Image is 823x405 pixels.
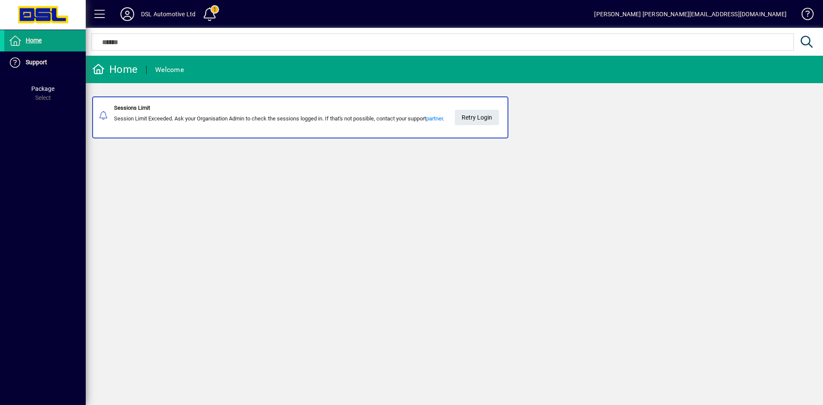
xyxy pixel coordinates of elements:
div: Session Limit Exceeded. Ask your Organisation Admin to check the sessions logged in. If that's no... [114,114,444,123]
span: Package [31,85,54,92]
div: Home [92,63,138,76]
app-alert-notification-menu-item: Sessions Limit [86,96,823,138]
button: Profile [114,6,141,22]
a: partner [426,115,443,122]
span: Support [26,59,47,66]
a: Support [4,52,86,73]
div: [PERSON_NAME] [PERSON_NAME][EMAIL_ADDRESS][DOMAIN_NAME] [594,7,787,21]
div: Welcome [155,63,184,77]
div: DSL Automotive Ltd [141,7,195,21]
span: Retry Login [462,111,492,125]
a: Knowledge Base [795,2,812,30]
span: Home [26,37,42,44]
div: Sessions Limit [114,104,444,112]
button: Retry Login [455,110,499,125]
